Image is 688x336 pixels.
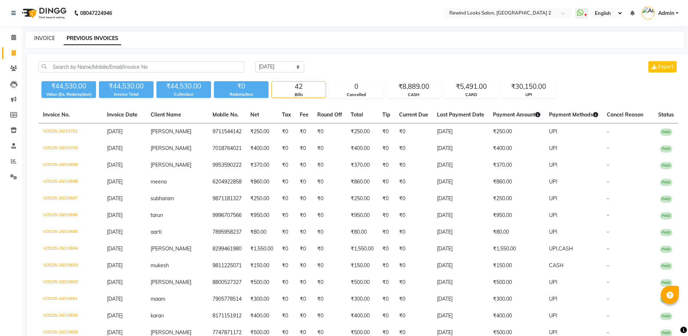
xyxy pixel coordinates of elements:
[329,82,383,92] div: 0
[329,92,383,98] div: Cancelled
[313,308,346,324] td: ₹0
[208,241,246,257] td: 8299461980
[395,157,433,174] td: ₹0
[39,257,103,274] td: V/2025-26/10693
[295,224,313,241] td: ₹0
[346,224,378,241] td: ₹80.00
[395,308,433,324] td: ₹0
[107,178,123,185] span: [DATE]
[658,111,674,118] span: Status
[489,123,545,141] td: ₹250.00
[151,178,167,185] span: meena
[549,296,557,302] span: UPI
[346,207,378,224] td: ₹950.00
[395,257,433,274] td: ₹0
[41,91,96,98] div: Value (Ex. Redemption)
[660,262,672,270] span: PAID
[660,145,672,153] span: PAID
[607,296,609,302] span: -
[378,190,395,207] td: ₹0
[246,308,278,324] td: ₹400.00
[313,157,346,174] td: ₹0
[658,63,673,70] span: Export
[313,190,346,207] td: ₹0
[295,274,313,291] td: ₹0
[549,312,557,319] span: UPI
[549,162,557,168] span: UPI
[151,296,165,302] span: maam
[214,91,269,98] div: Redemption
[346,174,378,190] td: ₹860.00
[278,274,295,291] td: ₹0
[395,274,433,291] td: ₹0
[278,257,295,274] td: ₹0
[278,224,295,241] td: ₹0
[395,224,433,241] td: ₹0
[151,212,163,218] span: tarun
[39,123,103,141] td: V/2025-26/10701
[660,229,672,236] span: PAID
[549,262,564,269] span: CASH
[208,174,246,190] td: 6204922858
[156,81,211,91] div: ₹44,530.00
[208,274,246,291] td: 8800527327
[549,178,557,185] span: UPI
[395,174,433,190] td: ₹0
[151,162,191,168] span: [PERSON_NAME]
[39,308,103,324] td: V/2025-26/10690
[444,82,498,92] div: ₹5,491.00
[658,9,674,17] span: Admin
[246,190,278,207] td: ₹250.00
[346,291,378,308] td: ₹300.00
[489,174,545,190] td: ₹860.00
[295,308,313,324] td: ₹0
[346,140,378,157] td: ₹400.00
[437,111,484,118] span: Last Payment Date
[151,312,164,319] span: karan
[607,312,609,319] span: -
[278,308,295,324] td: ₹0
[502,82,556,92] div: ₹30,150.00
[151,245,191,252] span: [PERSON_NAME]
[378,257,395,274] td: ₹0
[346,308,378,324] td: ₹400.00
[313,174,346,190] td: ₹0
[607,212,609,218] span: -
[295,157,313,174] td: ₹0
[489,274,545,291] td: ₹500.00
[107,329,123,336] span: [DATE]
[107,245,123,252] span: [DATE]
[378,174,395,190] td: ₹0
[156,91,211,98] div: Collection
[433,241,489,257] td: [DATE]
[607,329,609,336] span: -
[250,111,259,118] span: Net
[549,111,598,118] span: Payment Methods
[433,207,489,224] td: [DATE]
[660,129,672,136] span: PAID
[660,246,672,253] span: PAID
[489,207,545,224] td: ₹950.00
[282,111,291,118] span: Tax
[99,81,154,91] div: ₹44,530.00
[34,35,55,41] a: INVOICE
[151,195,174,202] span: subharam
[246,174,278,190] td: ₹860.00
[295,291,313,308] td: ₹0
[433,140,489,157] td: [DATE]
[295,190,313,207] td: ₹0
[39,207,103,224] td: V/2025-26/10696
[246,241,278,257] td: ₹1,550.00
[346,241,378,257] td: ₹1,550.00
[346,123,378,141] td: ₹250.00
[433,274,489,291] td: [DATE]
[558,245,573,252] span: CASH
[660,162,672,169] span: PAID
[433,291,489,308] td: [DATE]
[395,291,433,308] td: ₹0
[433,257,489,274] td: [DATE]
[278,190,295,207] td: ₹0
[493,111,540,118] span: Payment Amount
[502,92,556,98] div: UPI
[278,123,295,141] td: ₹0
